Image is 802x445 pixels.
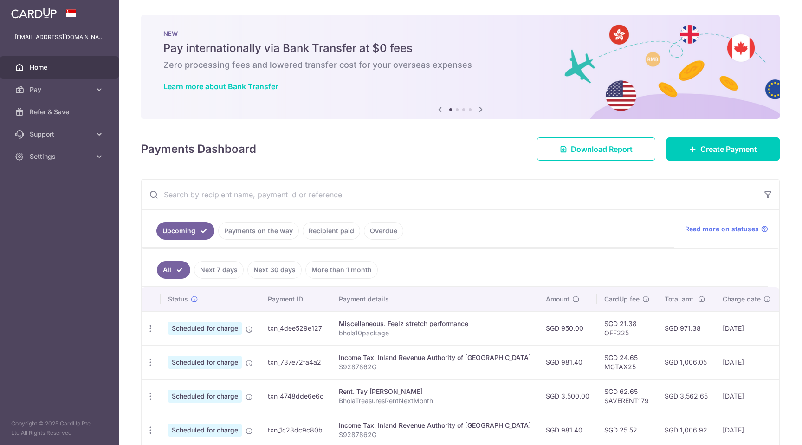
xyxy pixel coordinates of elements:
[604,294,640,304] span: CardUp fee
[685,224,759,234] span: Read more on statuses
[339,362,531,372] p: S9287862G
[30,107,91,117] span: Refer & Save
[163,59,757,71] h6: Zero processing fees and lowered transfer cost for your overseas expenses
[364,222,403,240] a: Overdue
[157,261,190,279] a: All
[339,396,531,406] p: BholaTreasuresRentNextMonth
[715,379,778,413] td: [DATE]
[163,30,757,37] p: NEW
[141,141,256,157] h4: Payments Dashboard
[666,137,780,161] a: Create Payment
[657,379,715,413] td: SGD 3,562.65
[260,379,331,413] td: txn_4748dde6e6c
[168,322,242,335] span: Scheduled for charge
[15,33,104,42] p: [EMAIL_ADDRESS][DOMAIN_NAME]
[168,356,242,369] span: Scheduled for charge
[538,311,597,345] td: SGD 950.00
[339,430,531,439] p: S9287862G
[723,294,761,304] span: Charge date
[715,345,778,379] td: [DATE]
[339,319,531,328] div: Miscellaneous. Feelz stretch performance
[30,85,91,94] span: Pay
[305,261,378,279] a: More than 1 month
[700,144,757,155] span: Create Payment
[156,222,214,240] a: Upcoming
[218,222,299,240] a: Payments on the way
[597,311,657,345] td: SGD 21.38 OFF225
[303,222,360,240] a: Recipient paid
[339,328,531,338] p: bhola10package
[657,311,715,345] td: SGD 971.38
[247,261,302,279] a: Next 30 days
[339,421,531,430] div: Income Tax. Inland Revenue Authority of [GEOGRAPHIC_DATA]
[142,180,757,209] input: Search by recipient name, payment id or reference
[30,130,91,139] span: Support
[597,345,657,379] td: SGD 24.65 MCTAX25
[715,311,778,345] td: [DATE]
[571,144,633,155] span: Download Report
[537,137,655,161] a: Download Report
[685,224,768,234] a: Read more on statuses
[163,41,757,56] h5: Pay internationally via Bank Transfer at $0 fees
[11,7,57,19] img: CardUp
[163,82,278,91] a: Learn more about Bank Transfer
[597,379,657,413] td: SGD 62.65 SAVERENT179
[331,287,538,311] th: Payment details
[260,311,331,345] td: txn_4dee529e127
[339,353,531,362] div: Income Tax. Inland Revenue Authority of [GEOGRAPHIC_DATA]
[168,390,242,403] span: Scheduled for charge
[260,287,331,311] th: Payment ID
[260,345,331,379] td: txn_737e72fa4a2
[665,294,695,304] span: Total amt.
[168,294,188,304] span: Status
[30,63,91,72] span: Home
[194,261,244,279] a: Next 7 days
[538,379,597,413] td: SGD 3,500.00
[141,15,780,119] img: Bank transfer banner
[546,294,569,304] span: Amount
[657,345,715,379] td: SGD 1,006.05
[339,387,531,396] div: Rent. Tay [PERSON_NAME]
[30,152,91,161] span: Settings
[538,345,597,379] td: SGD 981.40
[168,424,242,437] span: Scheduled for charge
